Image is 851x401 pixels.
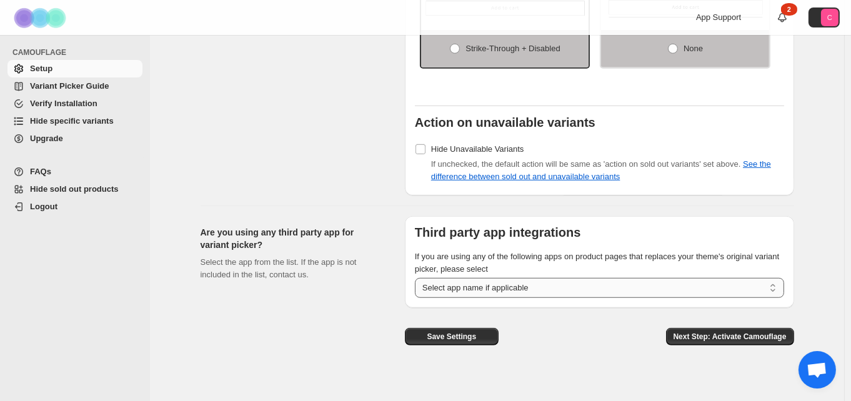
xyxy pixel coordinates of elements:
span: Upgrade [30,134,63,143]
span: Hide sold out products [30,184,119,194]
span: FAQs [30,167,51,176]
span: Verify Installation [30,99,97,108]
a: Hide sold out products [7,181,142,198]
img: Camouflage [10,1,72,35]
span: Next Step: Activate Camouflage [674,332,787,342]
span: App Support [696,12,741,22]
button: Avatar with initials C [809,7,840,27]
span: Setup [30,64,52,73]
span: Select the app from the list. If the app is not included in the list, contact us. [201,257,357,279]
button: Save Settings [405,328,499,345]
a: Setup [7,60,142,77]
span: Avatar with initials C [821,9,839,26]
span: None [684,44,703,53]
text: C [827,14,832,21]
span: If you are using any of the following apps on product pages that replaces your theme's original v... [415,252,780,274]
a: Upgrade [7,130,142,147]
a: Variant Picker Guide [7,77,142,95]
a: Logout [7,198,142,215]
a: Verify Installation [7,95,142,112]
b: Action on unavailable variants [415,116,595,129]
a: FAQs [7,163,142,181]
button: Next Step: Activate Camouflage [666,328,794,345]
span: Hide specific variants [30,116,114,126]
span: If unchecked, the default action will be same as 'action on sold out variants' set above. [431,159,771,181]
span: Logout [30,202,57,211]
a: Open chat [799,351,836,389]
a: Hide specific variants [7,112,142,130]
h2: Are you using any third party app for variant picker? [201,226,385,251]
span: CAMOUFLAGE [12,47,144,57]
span: Hide Unavailable Variants [431,144,524,154]
div: 2 [781,3,797,16]
span: Save Settings [427,332,476,342]
span: Strike-through + Disabled [465,44,560,53]
a: 2 [776,11,789,24]
span: Variant Picker Guide [30,81,109,91]
b: Third party app integrations [415,225,581,239]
